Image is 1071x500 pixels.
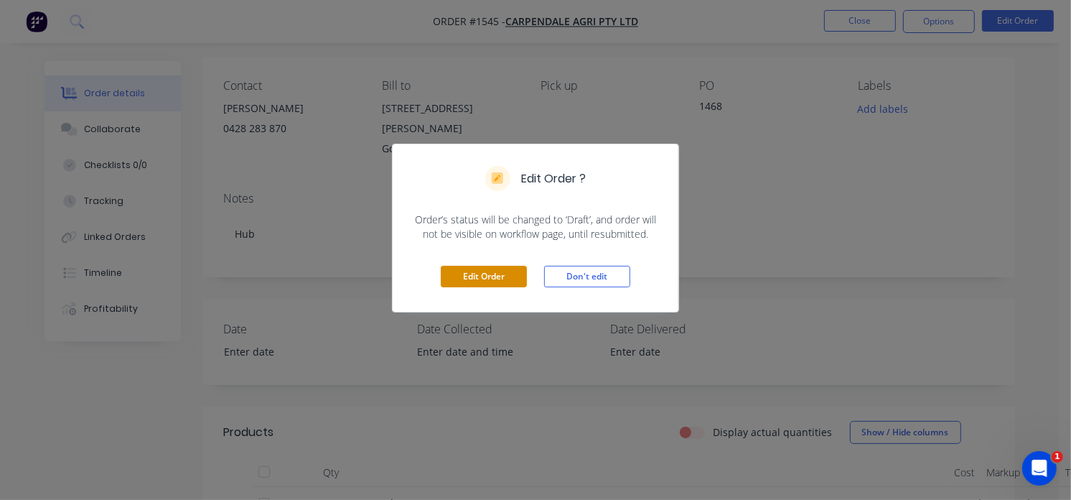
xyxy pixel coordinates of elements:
[522,170,586,187] h5: Edit Order ?
[410,213,661,241] span: Order’s status will be changed to ‘Draft’, and order will not be visible on workflow page, until ...
[1052,451,1063,463] span: 1
[441,266,527,287] button: Edit Order
[544,266,630,287] button: Don't edit
[1022,451,1057,486] iframe: Intercom live chat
